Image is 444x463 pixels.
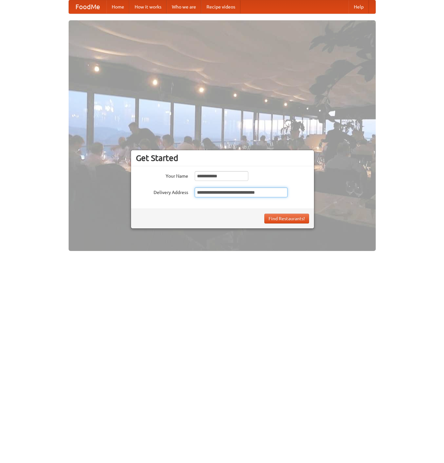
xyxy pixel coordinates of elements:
label: Delivery Address [136,187,188,196]
button: Find Restaurants! [264,214,309,223]
a: FoodMe [69,0,107,13]
a: Who we are [167,0,201,13]
a: Home [107,0,129,13]
a: Recipe videos [201,0,240,13]
h3: Get Started [136,153,309,163]
label: Your Name [136,171,188,179]
a: How it works [129,0,167,13]
a: Help [349,0,369,13]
